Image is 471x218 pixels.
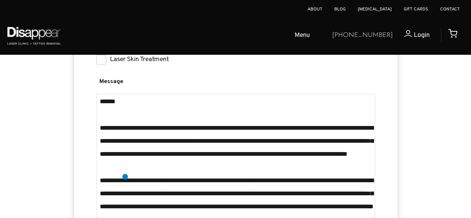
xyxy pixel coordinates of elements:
span: Login [414,31,430,40]
a: Contact [440,6,460,12]
a: Menu [268,24,326,48]
a: Blog [334,6,346,12]
a: [MEDICAL_DATA] [358,6,392,12]
span: Message [96,76,375,87]
a: About [308,6,322,12]
img: Disappear - Laser Clinic and Tattoo Removal Services in Sydney, Australia [6,22,62,49]
ul: Open Mobile Menu [68,24,326,48]
a: Gift Cards [404,6,428,12]
a: Login [393,30,430,41]
a: [PHONE_NUMBER] [332,30,393,41]
span: Menu [295,30,310,41]
label: Laser Skin Treatment [110,55,169,64]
